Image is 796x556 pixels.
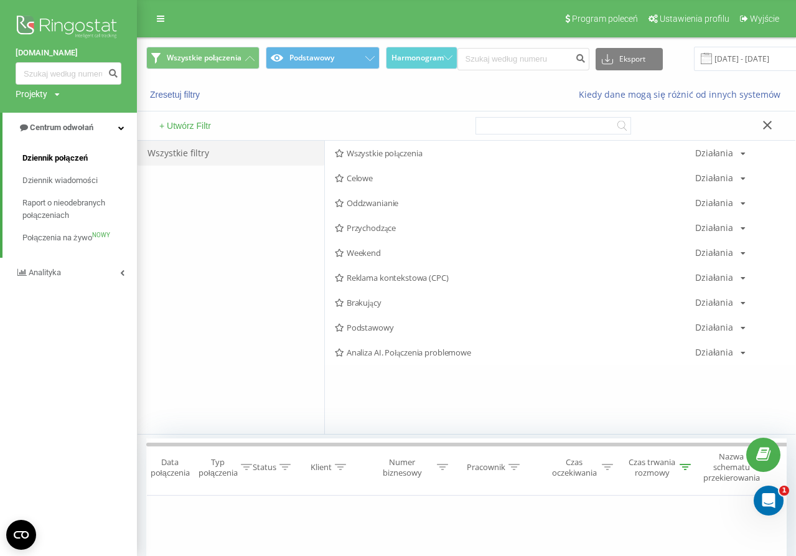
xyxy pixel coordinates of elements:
button: Zamknij [759,120,777,133]
input: Szukaj według numeru [16,62,121,85]
a: Kiedy dane mogą się różnić od innych systemów [579,88,787,100]
span: Ustawienia profilu [660,14,729,24]
a: Centrum odwołań [2,113,137,143]
a: Raport o nieodebranych połączeniach [22,192,137,227]
span: Program poleceń [572,14,638,24]
span: Połączenia na żywo [22,232,92,244]
button: Wszystkie połączenia [146,47,260,69]
div: Działania [695,149,733,158]
div: Klient [311,462,332,473]
div: Działania [695,273,733,282]
span: Oddzwanianie [335,199,695,207]
div: Pracownik [467,462,505,473]
div: Projekty [16,88,47,100]
span: Celowe [335,174,695,182]
div: Data połączenia [147,457,193,478]
a: Dziennik połączeń [22,147,137,169]
input: Szukaj według numeru [457,48,589,70]
div: Działania [695,174,733,182]
span: Analiza AI. Połączenia problemowe [335,348,695,357]
span: Harmonogram [391,54,444,62]
button: Podstawowy [266,47,379,69]
div: Czas oczekiwania [550,457,599,478]
div: Działania [695,199,733,207]
div: Typ połączenia [199,457,238,478]
span: Reklama kontekstowa (CPC) [335,273,695,282]
div: Wszystkie filtry [138,141,324,166]
button: Zresetuj filtry [146,89,206,100]
span: Przychodzące [335,224,695,232]
span: Brakujący [335,298,695,307]
span: Podstawowy [335,323,695,332]
span: Wszystkie połączenia [335,149,695,158]
span: 1 [779,486,789,496]
a: Połączenia na żywoNOWY [22,227,137,249]
a: Dziennik wiadomości [22,169,137,192]
div: Działania [695,224,733,232]
button: Eksport [596,48,663,70]
span: Raport o nieodebranych połączeniach [22,197,131,222]
span: Wyjście [750,14,779,24]
div: Działania [695,248,733,257]
div: Nazwa schematu przekierowania [703,451,760,483]
a: [DOMAIN_NAME] [16,47,121,59]
span: Analityka [29,268,61,277]
div: Działania [695,323,733,332]
img: Logo Ringostat [16,12,121,44]
div: Czas trwania rozmowy [627,457,677,478]
span: Centrum odwołań [30,123,93,132]
button: + Utwórz Filtr [156,120,215,131]
button: Harmonogram [386,47,457,69]
span: Weekend [335,248,695,257]
span: Wszystkie połączenia [167,53,241,63]
button: Otwórz widget CMP [6,520,36,550]
div: Numer biznesowy [371,457,434,478]
iframe: Intercom czat na żywo [754,486,784,516]
div: Działania [695,298,733,307]
span: Dziennik połączeń [22,152,88,164]
div: Działania [695,348,733,357]
div: Status [253,462,276,473]
span: Dziennik wiadomości [22,174,98,187]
